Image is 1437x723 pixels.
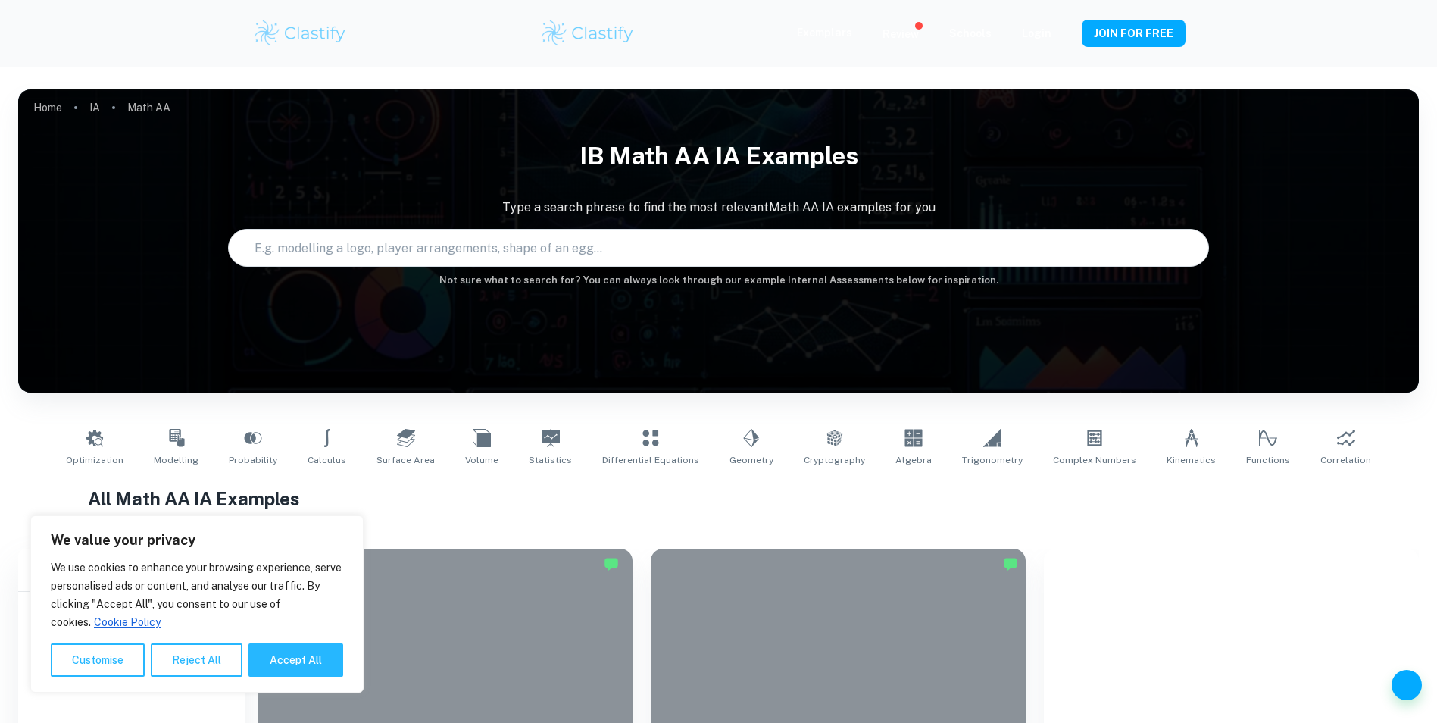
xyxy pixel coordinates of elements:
[18,549,245,591] h6: Filter exemplars
[308,453,346,467] span: Calculus
[1246,453,1290,467] span: Functions
[51,643,145,677] button: Customise
[229,227,1179,269] input: E.g. modelling a logo, player arrangements, shape of an egg...
[729,453,773,467] span: Geometry
[539,18,636,49] img: Clastify logo
[66,453,123,467] span: Optimization
[1082,20,1186,47] button: JOIN FOR FREE
[797,24,852,41] p: Exemplars
[51,559,343,631] p: We use cookies to enhance your browsing experience, serve personalised ads or content, and analys...
[33,97,62,118] a: Home
[949,27,992,39] a: Schools
[93,615,161,629] a: Cookie Policy
[30,515,364,693] div: We value your privacy
[804,453,865,467] span: Cryptography
[1392,670,1422,700] button: Help and Feedback
[895,453,932,467] span: Algebra
[962,453,1023,467] span: Trigonometry
[248,643,343,677] button: Accept All
[883,26,919,42] p: Review
[88,485,1348,512] h1: All Math AA IA Examples
[18,132,1419,180] h1: IB Math AA IA examples
[529,453,572,467] span: Statistics
[1186,242,1198,254] button: Search
[229,453,277,467] span: Probability
[1053,453,1136,467] span: Complex Numbers
[602,453,699,467] span: Differential Equations
[1022,27,1051,39] a: Login
[1167,453,1216,467] span: Kinematics
[465,453,498,467] span: Volume
[18,273,1419,288] h6: Not sure what to search for? You can always look through our example Internal Assessments below f...
[376,453,435,467] span: Surface Area
[18,199,1419,217] p: Type a search phrase to find the most relevant Math AA IA examples for you
[89,97,100,118] a: IA
[1003,556,1018,571] img: Marked
[604,556,619,571] img: Marked
[1320,453,1371,467] span: Correlation
[252,18,348,49] img: Clastify logo
[51,531,343,549] p: We value your privacy
[154,453,198,467] span: Modelling
[127,99,170,116] p: Math AA
[151,643,242,677] button: Reject All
